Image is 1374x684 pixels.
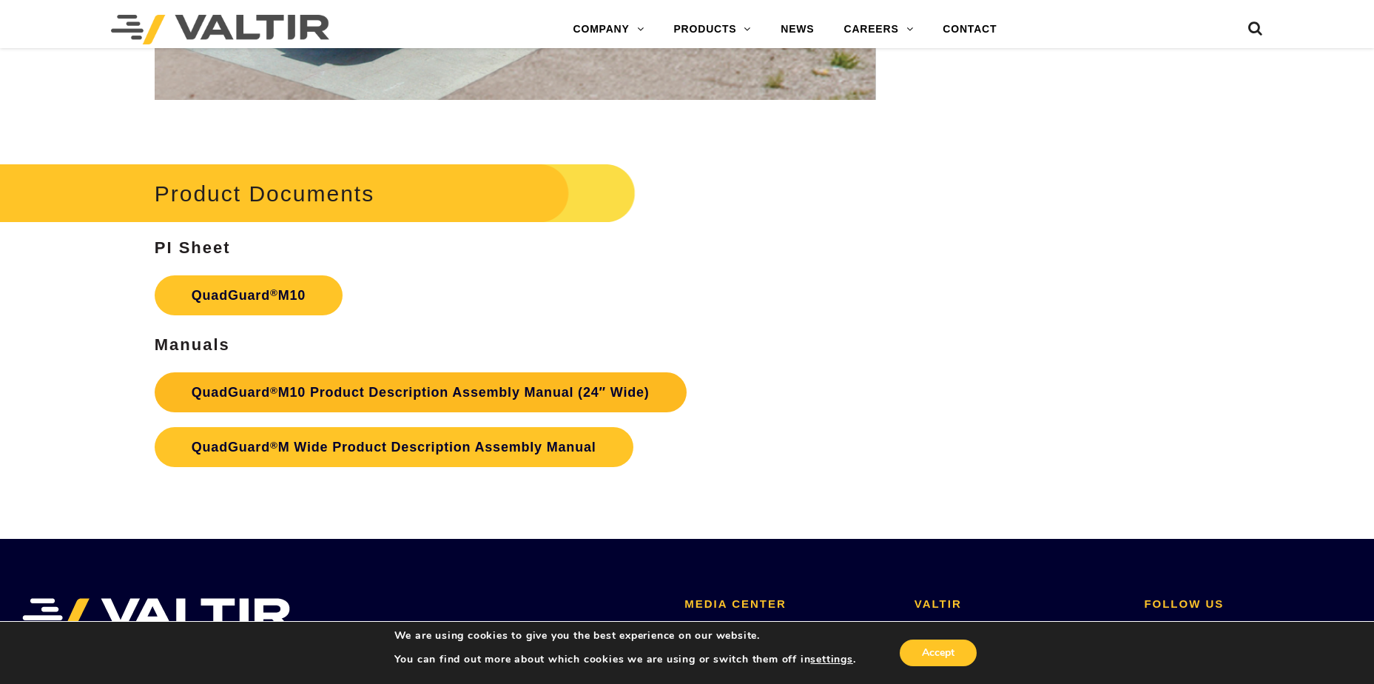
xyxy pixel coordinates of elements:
h2: FOLLOW US [1144,598,1352,611]
p: We are using cookies to give you the best experience on our website. [394,629,856,643]
h2: MEDIA CENTER [684,598,892,611]
img: VALTIR [22,598,291,635]
button: Accept [900,640,977,666]
h2: VALTIR [915,598,1122,611]
a: PRODUCTS [659,15,766,44]
button: settings [810,653,852,666]
p: You can find out more about which cookies we are using or switch them off in . [394,653,856,666]
strong: Manuals [155,335,230,354]
a: CAREERS [829,15,928,44]
sup: ® [270,287,278,298]
a: NEWS [766,15,829,44]
strong: PI Sheet [155,238,231,257]
img: Valtir [111,15,329,44]
a: QuadGuard®M10 Product Description Assembly Manual (24″ Wide) [155,372,687,412]
a: CONTACT [928,15,1011,44]
sup: ® [270,440,278,451]
a: COMPANY [559,15,659,44]
a: QuadGuard®M Wide Product Description Assembly Manual [155,427,633,467]
a: QuadGuard®M10 [155,275,343,315]
sup: ® [270,385,278,396]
